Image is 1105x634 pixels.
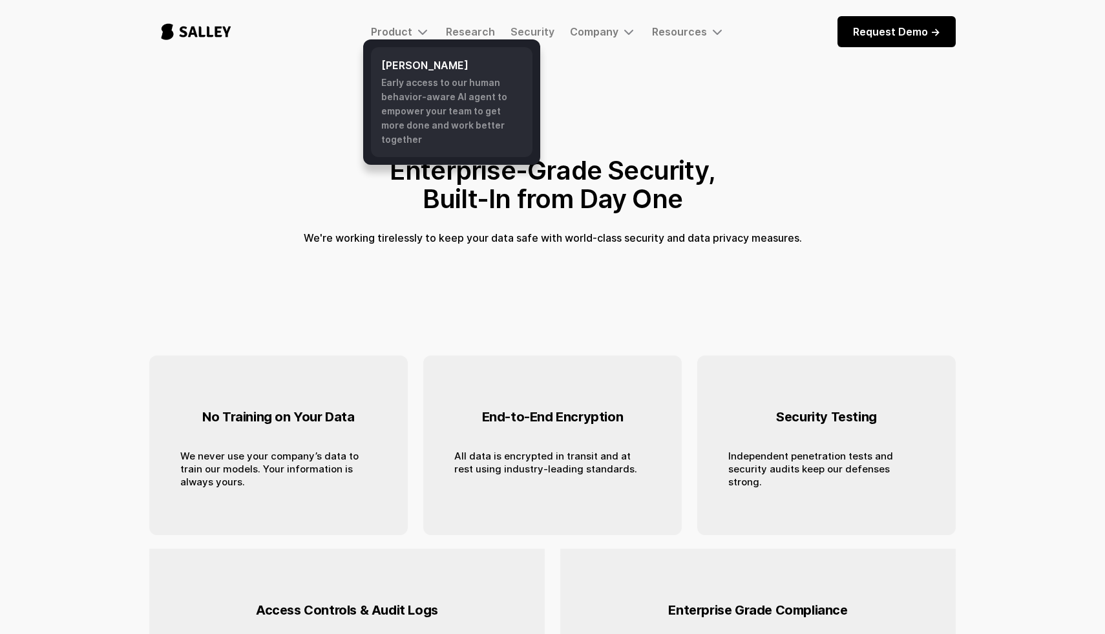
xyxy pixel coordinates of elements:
[652,24,725,39] div: Resources
[482,409,624,425] strong: End-to-End Encryption
[149,10,243,53] a: home
[371,25,412,38] div: Product
[652,25,707,38] div: Resources
[728,450,925,489] div: Independent penetration tests and security audits keep our defenses strong.
[371,24,430,39] div: Product
[381,58,522,73] h6: [PERSON_NAME]
[390,156,715,213] h1: Enterprise-Grade Security, Built-In from Day One
[570,25,618,38] div: Company
[510,25,554,38] a: Security
[570,24,637,39] div: Company
[363,39,540,165] nav: Product
[202,399,354,434] h4: No Training on Your Data
[837,16,956,47] a: Request Demo ->
[776,409,877,425] strong: Security Testing
[454,450,651,489] div: All data is encrypted in transit and at rest using industry-leading standards. ‍
[381,76,522,147] div: Early access to our human behavior-aware AI agent to empower your team to get more done and work ...
[371,47,532,157] a: [PERSON_NAME]Early access to our human behavior-aware AI agent to empower your team to get more d...
[180,450,377,489] div: We never use your company’s data to train our models. Your information is always yours.
[446,25,495,38] a: Research
[304,229,802,247] h5: We're working tirelessly to keep your data safe with world-class security and data privacy measures.
[256,602,438,618] strong: Access Controls & Audit Logs
[668,602,847,618] strong: Enterprise Grade Compliance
